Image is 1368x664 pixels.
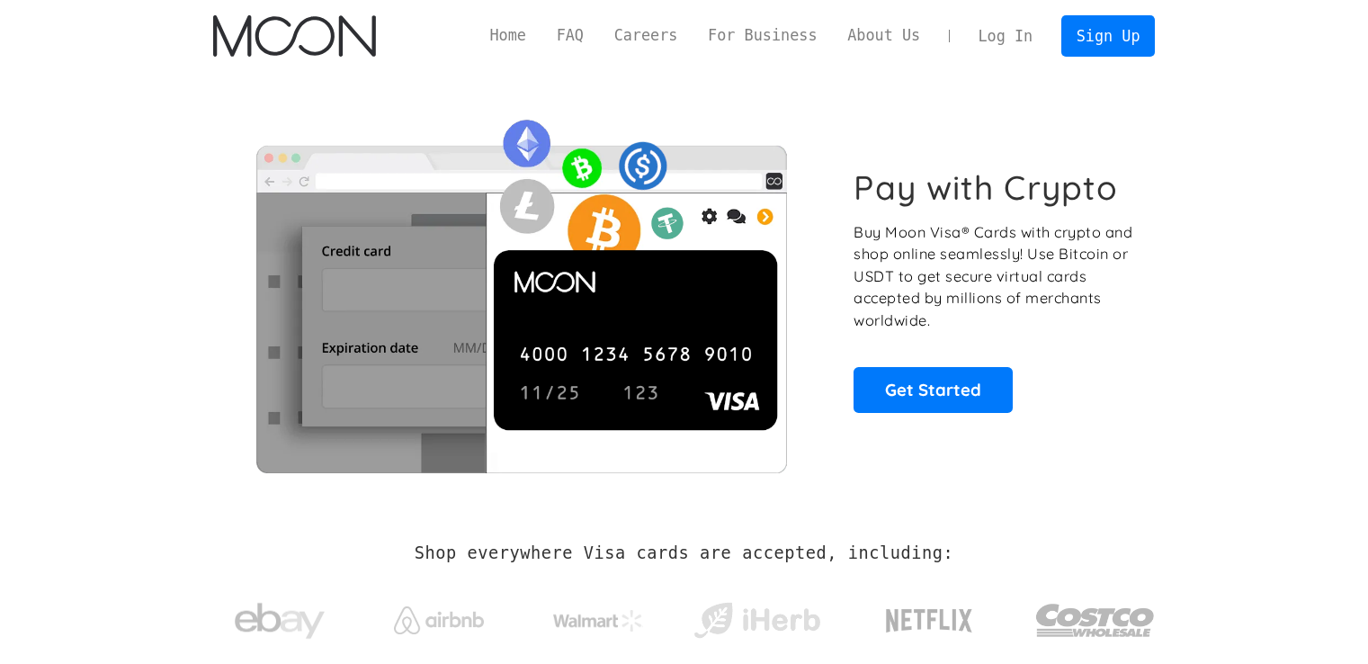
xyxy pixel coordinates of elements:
h1: Pay with Crypto [854,167,1118,208]
img: ebay [235,593,325,650]
a: Sign Up [1061,15,1155,56]
a: Careers [599,24,693,47]
a: Netflix [849,580,1010,652]
a: For Business [693,24,832,47]
img: Netflix [884,598,974,643]
a: home [213,15,376,57]
img: Moon Cards let you spend your crypto anywhere Visa is accepted. [213,107,829,472]
img: iHerb [690,597,824,644]
img: Moon Logo [213,15,376,57]
a: Log In [963,16,1048,56]
a: iHerb [690,579,824,653]
p: Buy Moon Visa® Cards with crypto and shop online seamlessly! Use Bitcoin or USDT to get secure vi... [854,221,1135,332]
h2: Shop everywhere Visa cards are accepted, including: [415,543,953,563]
a: Airbnb [371,588,505,643]
img: Airbnb [394,606,484,634]
a: Walmart [531,592,665,641]
a: FAQ [541,24,599,47]
a: Costco [1035,569,1156,663]
a: Get Started [854,367,1013,412]
a: ebay [213,575,347,659]
img: Walmart [553,610,643,632]
a: About Us [832,24,935,47]
img: Costco [1035,587,1156,654]
a: Home [475,24,541,47]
